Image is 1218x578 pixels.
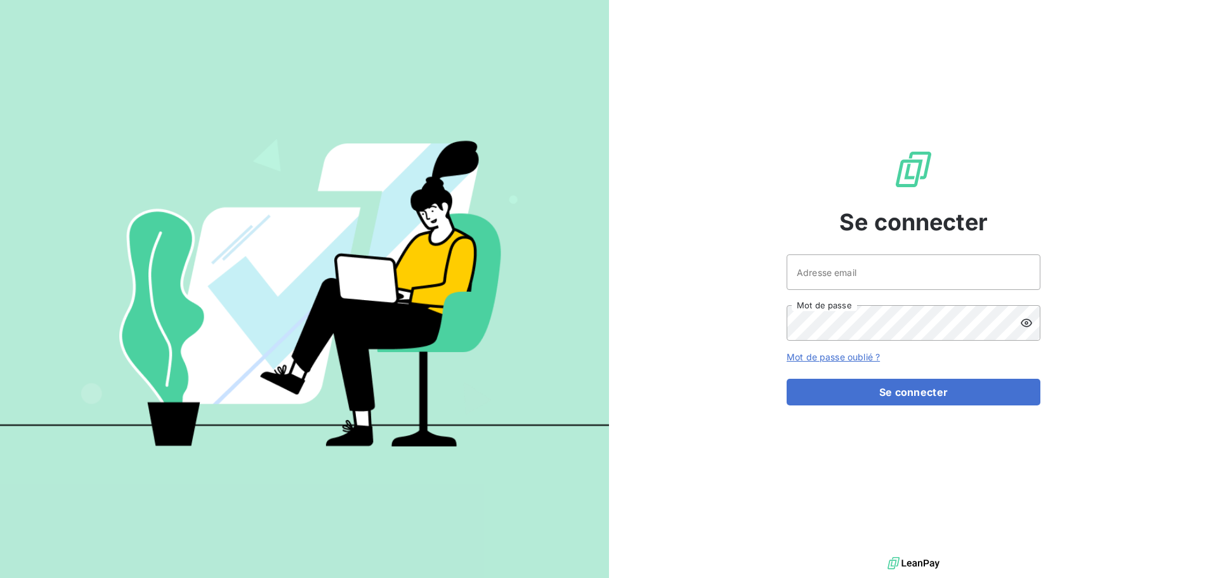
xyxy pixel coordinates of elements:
a: Mot de passe oublié ? [787,351,880,362]
img: Logo LeanPay [893,149,934,190]
span: Se connecter [839,205,988,239]
input: placeholder [787,254,1040,290]
img: logo [887,554,940,573]
button: Se connecter [787,379,1040,405]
